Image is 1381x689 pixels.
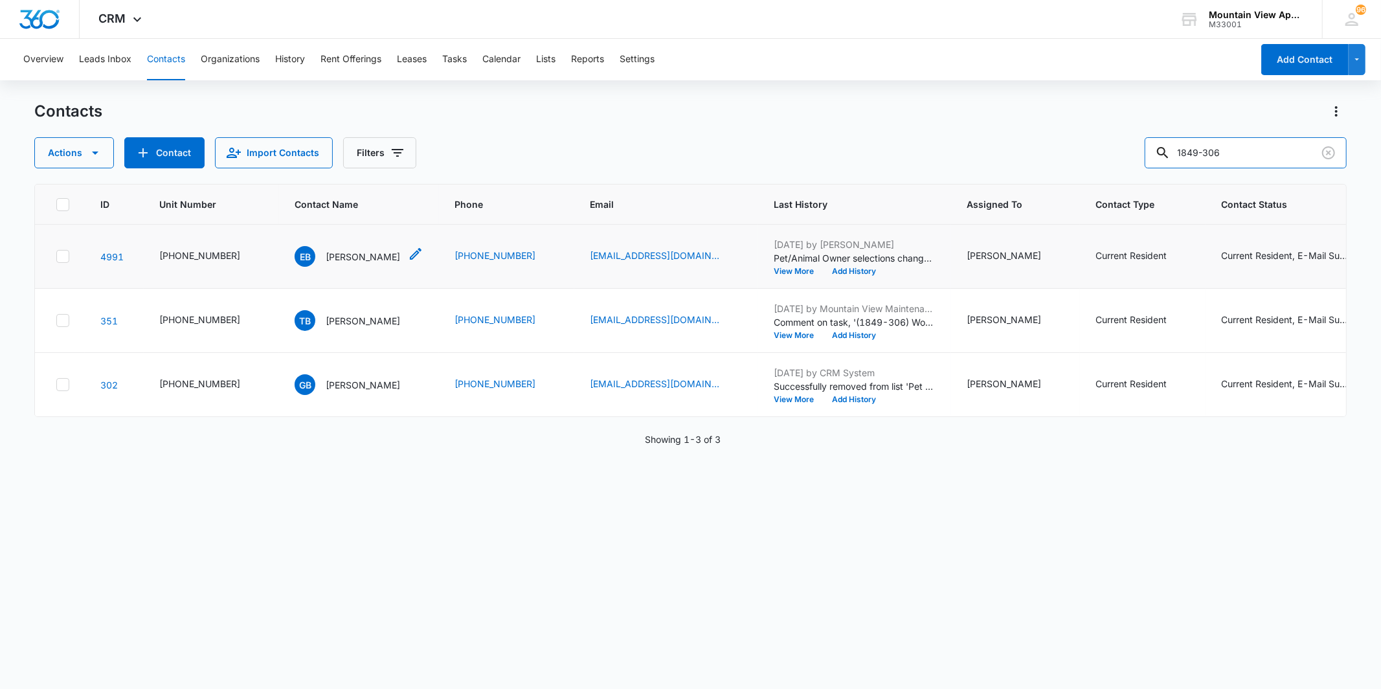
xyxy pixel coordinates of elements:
[100,251,124,262] a: Navigate to contact details page for Erin Burris
[823,396,885,403] button: Add History
[1095,313,1167,326] div: Current Resident
[295,246,315,267] span: EB
[1221,249,1374,264] div: Contact Status - Current Resident, E-Mail Subscriber - Select to Edit Field
[1221,313,1374,328] div: Contact Status - Current Resident, E-Mail Subscriber - Select to Edit Field
[967,198,1046,211] span: Assigned To
[645,433,721,446] p: Showing 1-3 of 3
[397,39,427,80] button: Leases
[774,396,823,403] button: View More
[326,314,400,328] p: [PERSON_NAME]
[79,39,131,80] button: Leads Inbox
[1261,44,1349,75] button: Add Contact
[823,267,885,275] button: Add History
[295,198,405,211] span: Contact Name
[774,302,936,315] p: [DATE] by Mountain View Maintenance
[326,250,400,264] p: [PERSON_NAME]
[590,313,743,328] div: Email - brackeen90@gmail.com - Select to Edit Field
[147,39,185,80] button: Contacts
[774,238,936,251] p: [DATE] by [PERSON_NAME]
[442,39,467,80] button: Tasks
[967,377,1064,392] div: Assigned To - Kaitlyn Mendoza - Select to Edit Field
[159,313,240,326] div: [PHONE_NUMBER]
[100,315,118,326] a: Navigate to contact details page for Travis Brackeen
[1095,249,1190,264] div: Contact Type - Current Resident - Select to Edit Field
[295,246,423,267] div: Contact Name - Erin Burris - Select to Edit Field
[455,249,559,264] div: Phone - (970) 691-6347 - Select to Edit Field
[571,39,604,80] button: Reports
[590,198,724,211] span: Email
[159,377,264,392] div: Unit Number - 545-1849-201 - Select to Edit Field
[1221,313,1351,326] div: Current Resident, E-Mail Subscriber
[201,39,260,80] button: Organizations
[295,374,423,395] div: Contact Name - Gwen Burke - Select to Edit Field
[34,102,102,121] h1: Contacts
[774,332,823,339] button: View More
[1095,249,1167,262] div: Current Resident
[34,137,114,168] button: Actions
[774,267,823,275] button: View More
[1095,377,1167,390] div: Current Resident
[774,198,917,211] span: Last History
[1209,20,1303,29] div: account id
[823,332,885,339] button: Add History
[590,249,719,262] a: [EMAIL_ADDRESS][DOMAIN_NAME]
[23,39,63,80] button: Overview
[774,379,936,393] p: Successfully removed from list 'Pet #1 [MEDICAL_DATA] Expired'.
[124,137,205,168] button: Add Contact
[967,249,1064,264] div: Assigned To - Makenna Berry - Select to Edit Field
[275,39,305,80] button: History
[590,249,743,264] div: Email - erinkayyy@gmail.com - Select to Edit Field
[100,379,118,390] a: Navigate to contact details page for Gwen Burke
[1221,198,1355,211] span: Contact Status
[967,313,1064,328] div: Assigned To - Kaitlyn Mendoza - Select to Edit Field
[100,198,109,211] span: ID
[1209,10,1303,20] div: account name
[1356,5,1366,15] span: 96
[1095,198,1171,211] span: Contact Type
[295,310,423,331] div: Contact Name - Travis Brackeen - Select to Edit Field
[455,198,540,211] span: Phone
[215,137,333,168] button: Import Contacts
[774,251,936,265] p: Pet/Animal Owner selections changed; No was added.
[343,137,416,168] button: Filters
[1356,5,1366,15] div: notifications count
[326,378,400,392] p: [PERSON_NAME]
[455,249,535,262] a: [PHONE_NUMBER]
[159,377,240,390] div: [PHONE_NUMBER]
[590,313,719,326] a: [EMAIL_ADDRESS][DOMAIN_NAME]
[774,315,936,329] p: Comment on task, '(1849-306) Work Order ' "Garbage disposal is good to go. There was a piece of g...
[620,39,655,80] button: Settings
[320,39,381,80] button: Rent Offerings
[590,377,743,392] div: Email - emt.chick28@gmail.com - Select to Edit Field
[159,313,264,328] div: Unit Number - 545-1849-306 - Select to Edit Field
[159,249,264,264] div: Unit Number - 545-1849-306 - Select to Edit Field
[1326,101,1347,122] button: Actions
[774,366,936,379] p: [DATE] by CRM System
[455,313,535,326] a: [PHONE_NUMBER]
[590,377,719,390] a: [EMAIL_ADDRESS][DOMAIN_NAME]
[1221,377,1351,390] div: Current Resident, E-Mail Subscriber, Other
[1221,249,1351,262] div: Current Resident, E-Mail Subscriber
[967,249,1041,262] div: [PERSON_NAME]
[295,374,315,395] span: GB
[455,313,559,328] div: Phone - (720) 347-7105 - Select to Edit Field
[1318,142,1339,163] button: Clear
[455,377,559,392] div: Phone - (719) 306-4020 - Select to Edit Field
[455,377,535,390] a: [PHONE_NUMBER]
[482,39,521,80] button: Calendar
[1145,137,1347,168] input: Search Contacts
[536,39,556,80] button: Lists
[967,377,1041,390] div: [PERSON_NAME]
[1221,377,1374,392] div: Contact Status - Current Resident, E-Mail Subscriber, Other - Select to Edit Field
[295,310,315,331] span: TB
[1095,377,1190,392] div: Contact Type - Current Resident - Select to Edit Field
[967,313,1041,326] div: [PERSON_NAME]
[99,12,126,25] span: CRM
[1095,313,1190,328] div: Contact Type - Current Resident - Select to Edit Field
[159,249,240,262] div: [PHONE_NUMBER]
[159,198,264,211] span: Unit Number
